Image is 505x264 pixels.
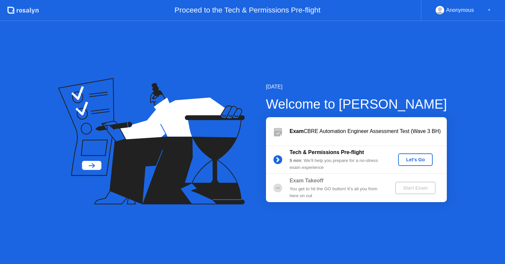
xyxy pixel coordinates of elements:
div: [DATE] [266,83,447,91]
b: Exam Takeoff [290,178,324,183]
div: ▼ [488,6,491,14]
div: Let's Go [401,157,430,162]
div: : We’ll help you prepare for a no-stress exam experience [290,157,384,171]
div: Welcome to [PERSON_NAME] [266,94,447,114]
div: You get to hit the GO button! It’s all you from here on out [290,186,384,199]
b: Exam [290,128,304,134]
div: CBRE Automation Engineer Assessment Test (Wave 3 BH) [290,127,447,135]
div: Anonymous [446,6,474,14]
b: Tech & Permissions Pre-flight [290,149,364,155]
div: Start Exam [398,185,433,191]
b: 5 min [290,158,301,163]
button: Start Exam [395,182,436,194]
button: Let's Go [398,153,433,166]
